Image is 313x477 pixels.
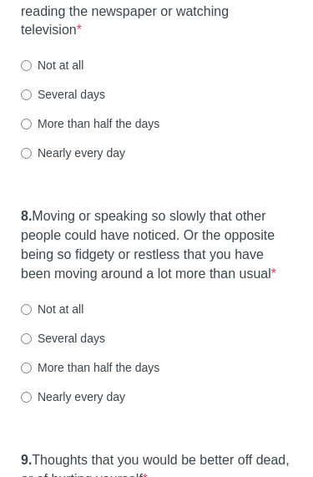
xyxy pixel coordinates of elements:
[21,302,83,318] label: Not at all
[21,116,159,133] label: More than half the days
[21,334,32,345] input: Several days
[21,61,32,72] input: Not at all
[21,331,105,348] label: Several days
[21,87,105,104] label: Several days
[21,363,32,374] input: More than half the days
[21,393,32,403] input: Nearly every day
[21,58,83,74] label: Not at all
[21,389,125,406] label: Nearly every day
[21,119,32,130] input: More than half the days
[21,305,32,316] input: Not at all
[21,145,125,162] label: Nearly every day
[21,454,32,468] strong: 9.
[21,360,159,377] label: More than half the days
[21,90,32,101] input: Several days
[21,208,292,284] label: Moving or speaking so slowly that other people could have noticed. Or the opposite being so fidge...
[21,210,32,224] strong: 8.
[21,149,32,160] input: Nearly every day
